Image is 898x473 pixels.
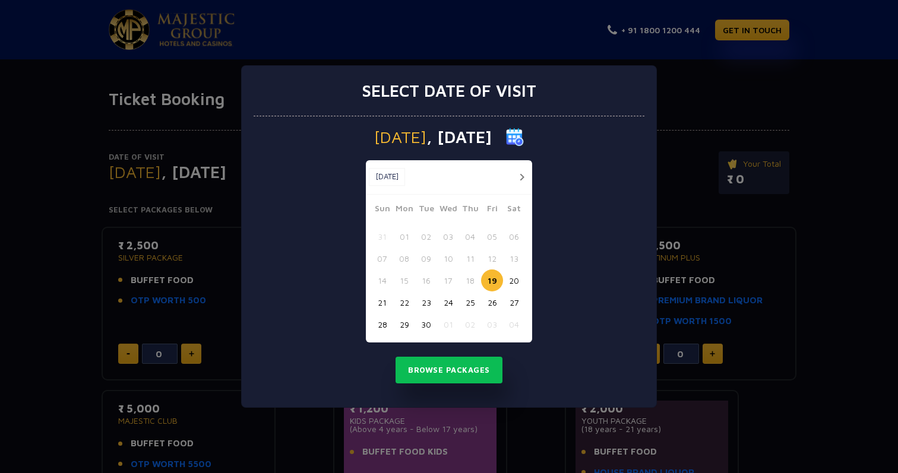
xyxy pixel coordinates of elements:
[393,247,415,269] button: 08
[362,81,536,101] h3: Select date of visit
[481,247,503,269] button: 12
[393,226,415,247] button: 01
[371,269,393,291] button: 14
[459,313,481,335] button: 02
[426,129,492,145] span: , [DATE]
[503,226,525,247] button: 06
[459,291,481,313] button: 25
[481,269,503,291] button: 19
[393,291,415,313] button: 22
[371,291,393,313] button: 21
[415,313,437,335] button: 30
[481,202,503,218] span: Fri
[459,226,481,247] button: 04
[415,202,437,218] span: Tue
[374,129,426,145] span: [DATE]
[371,313,393,335] button: 28
[459,202,481,218] span: Thu
[371,226,393,247] button: 31
[503,291,525,313] button: 27
[393,269,415,291] button: 15
[371,202,393,218] span: Sun
[459,247,481,269] button: 11
[437,226,459,247] button: 03
[396,357,502,384] button: Browse Packages
[437,291,459,313] button: 24
[415,247,437,269] button: 09
[415,291,437,313] button: 23
[503,202,525,218] span: Sat
[437,313,459,335] button: 01
[503,269,525,291] button: 20
[437,269,459,291] button: 17
[369,168,405,186] button: [DATE]
[503,313,525,335] button: 04
[459,269,481,291] button: 18
[393,313,415,335] button: 29
[503,247,525,269] button: 13
[437,247,459,269] button: 10
[393,202,415,218] span: Mon
[481,313,503,335] button: 03
[481,291,503,313] button: 26
[371,247,393,269] button: 07
[437,202,459,218] span: Wed
[506,128,524,146] img: calender icon
[415,269,437,291] button: 16
[415,226,437,247] button: 02
[481,226,503,247] button: 05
